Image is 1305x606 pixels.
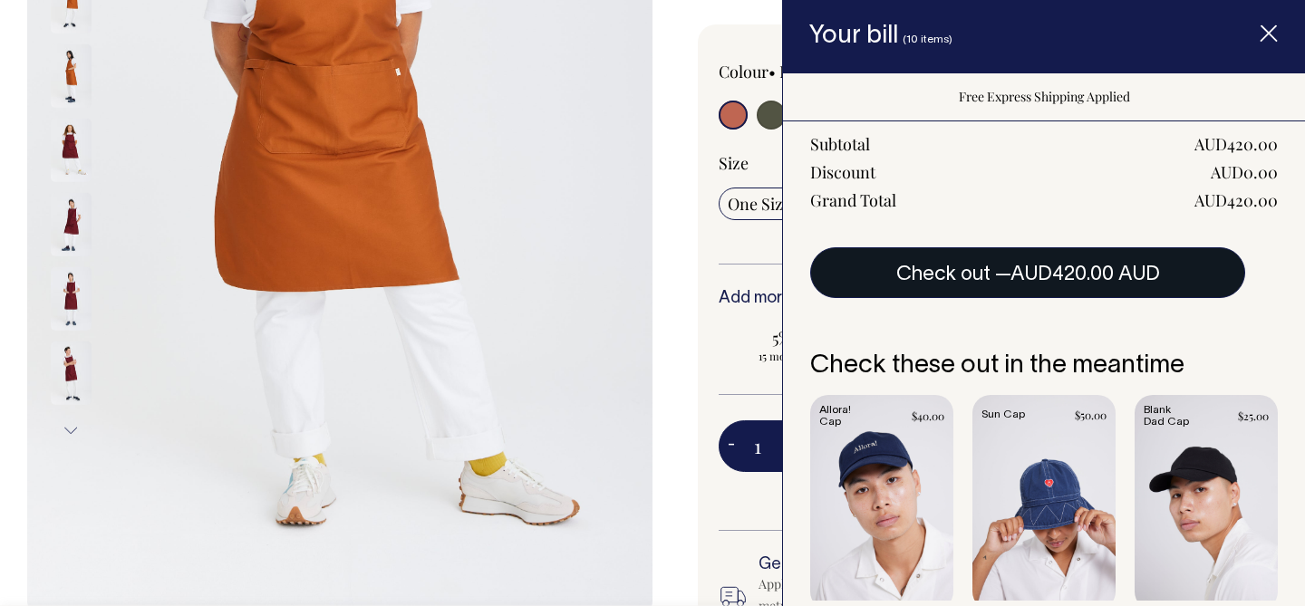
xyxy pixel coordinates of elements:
[1211,161,1278,183] div: AUD0.00
[1010,265,1160,284] span: AUD420.00 AUD
[728,327,868,349] span: 5% OFF
[719,61,920,82] div: Colour
[810,352,1278,380] h6: Check these out in the meantime
[959,88,1130,105] span: Free Express Shipping Applied
[779,61,812,82] label: Rust
[781,428,809,465] button: +
[810,161,875,183] div: Discount
[719,188,852,220] input: One Size Fits All
[728,349,868,363] span: 15 more to apply
[51,119,92,182] img: burgundy
[903,34,952,44] span: (10 items)
[51,267,92,331] img: burgundy
[719,322,877,369] input: 5% OFF 15 more to apply
[768,61,776,82] span: •
[1194,189,1278,211] div: AUD420.00
[719,290,1221,308] h6: Add more of this item or any of our other to save
[810,189,896,211] div: Grand Total
[51,44,92,108] img: rust
[57,410,84,451] button: Next
[719,428,744,465] button: -
[1194,133,1278,155] div: AUD420.00
[51,193,92,256] img: burgundy
[759,556,992,574] h6: Get this by [DATE]
[810,133,870,155] div: Subtotal
[810,247,1245,298] button: Check out —AUD420.00 AUD
[719,152,1221,174] div: Size
[728,193,843,215] span: One Size Fits All
[51,341,92,405] img: burgundy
